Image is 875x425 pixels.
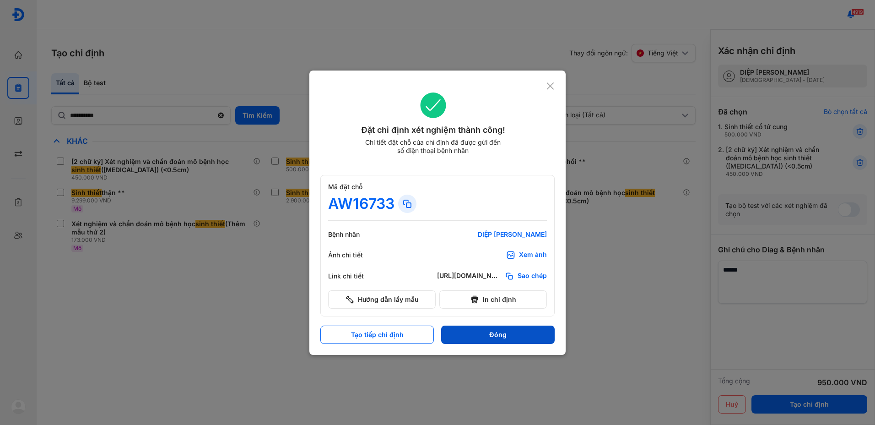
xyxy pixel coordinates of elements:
[328,230,383,239] div: Bệnh nhân
[361,138,505,155] div: Chi tiết đặt chỗ của chỉ định đã được gửi đến số điện thoại bệnh nhân
[320,326,434,344] button: Tạo tiếp chỉ định
[439,290,547,309] button: In chỉ định
[328,183,547,191] div: Mã đặt chỗ
[328,290,436,309] button: Hướng dẫn lấy mẫu
[437,272,501,281] div: [URL][DOMAIN_NAME]
[328,195,394,213] div: AW16733
[441,326,555,344] button: Đóng
[328,272,383,280] div: Link chi tiết
[320,124,546,136] div: Đặt chỉ định xét nghiệm thành công!
[519,251,547,260] div: Xem ảnh
[328,251,383,259] div: Ảnh chi tiết
[518,272,547,281] span: Sao chép
[437,230,547,239] div: DIỆP [PERSON_NAME]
